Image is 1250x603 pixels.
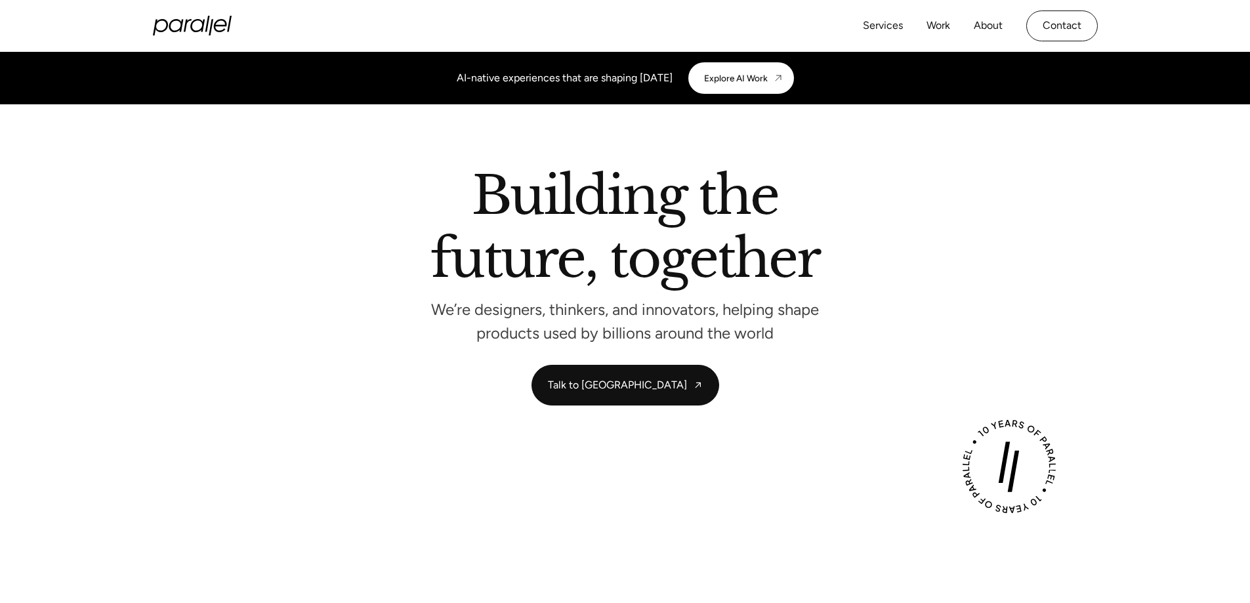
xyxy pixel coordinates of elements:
a: Explore AI Work [688,62,794,94]
a: Contact [1026,10,1098,41]
p: We’re designers, thinkers, and innovators, helping shape products used by billions around the world [428,304,822,339]
div: Explore AI Work [704,73,768,83]
h2: Building the future, together [430,170,820,290]
a: home [153,16,232,35]
a: Services [863,16,903,35]
a: About [974,16,1003,35]
a: Work [927,16,950,35]
div: AI-native experiences that are shaping [DATE] [457,70,673,86]
img: CTA arrow image [773,73,783,83]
